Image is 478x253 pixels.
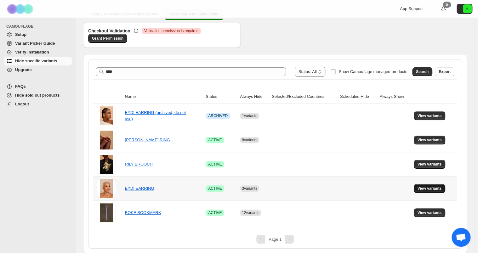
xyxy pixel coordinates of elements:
span: Avatar with initials K [463,4,472,13]
button: View variants [414,208,446,217]
a: BOKE BOOKMARK [125,210,161,215]
span: 12 variants [242,211,259,215]
button: View variants [414,136,446,144]
span: CAMOUFLAGE [6,24,72,29]
a: EYDI EARRING [125,186,154,191]
span: ACTIVE [208,210,222,215]
span: Validation permission is required [144,28,199,33]
div: 0 [443,2,451,8]
th: Always Hide [238,90,270,104]
h3: Checkout Validation [88,28,130,34]
img: Camouflage [5,0,37,18]
a: 0 [440,6,447,12]
span: ACTIVE [208,186,222,191]
span: Export [439,69,451,74]
span: Variant Picker Guide [15,41,55,46]
a: Upgrade [4,65,72,74]
span: Verify Installation [15,50,49,54]
th: Name [123,90,204,104]
span: ARCHIVED [208,113,228,118]
a: Grant Permission [88,34,127,43]
button: Avatar with initials K [457,4,472,14]
a: Verify Installation [4,48,72,57]
span: Search [416,69,429,74]
span: Upgrade [15,67,32,72]
button: Export [435,67,454,76]
span: View variants [418,162,442,167]
span: 3 variants [242,186,257,191]
a: FAQs [4,82,72,91]
div: Open chat [452,228,470,247]
span: Setup [15,32,26,37]
span: View variants [418,186,442,191]
span: 8 variants [242,138,257,142]
th: Always Show [378,90,412,104]
button: View variants [414,184,446,193]
button: Search [412,67,432,76]
button: View variants [414,111,446,120]
span: ACTIVE [208,138,222,143]
span: ACTIVE [208,162,222,167]
th: Selected/Excluded Countries [270,90,338,104]
span: App Support [400,6,423,11]
button: View variants [414,160,446,169]
span: Hide sold out products [15,93,60,98]
a: Hide specific variants [4,57,72,65]
a: Setup [4,30,72,39]
span: FAQs [15,84,26,89]
th: Status [204,90,238,104]
a: Variant Picker Guide [4,39,72,48]
a: EYDI EARRING (archived, do not use) [125,110,186,121]
span: Logout [15,102,29,106]
span: View variants [418,138,442,143]
a: Logout [4,100,72,109]
span: Page 1 [269,237,282,242]
span: View variants [418,113,442,118]
span: Hide specific variants [15,59,57,63]
span: Grant Permission [92,36,123,41]
a: RILY BROOCH [125,162,152,166]
span: 1 variants [242,114,257,118]
a: Hide sold out products [4,91,72,100]
th: Scheduled Hide [338,90,378,104]
a: [PERSON_NAME] RING [125,138,170,142]
span: View variants [418,210,442,215]
nav: Pagination [93,235,457,244]
span: Show Camouflage managed products [339,69,407,74]
text: K [466,7,469,11]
